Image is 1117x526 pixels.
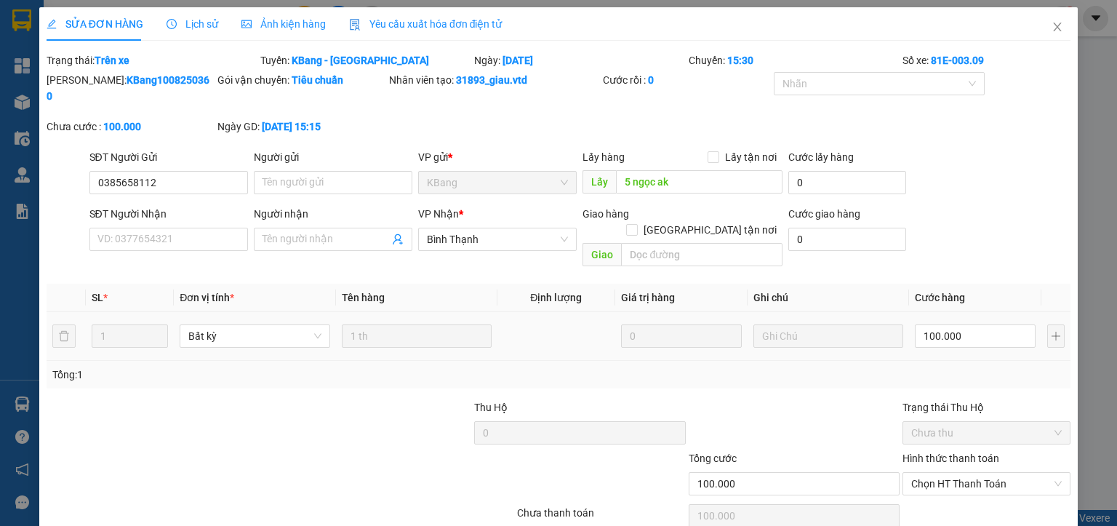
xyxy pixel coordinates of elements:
[52,324,76,348] button: delete
[689,453,737,464] span: Tổng cước
[788,151,854,163] label: Cước lấy hàng
[292,55,429,66] b: KBang - [GEOGRAPHIC_DATA]
[52,367,432,383] div: Tổng: 1
[95,55,129,66] b: Trên xe
[89,149,248,165] div: SĐT Người Gửi
[687,52,901,68] div: Chuyến:
[342,324,492,348] input: VD: Bàn, Ghế
[902,453,999,464] label: Hình thức thanh toán
[648,74,654,86] b: 0
[616,170,782,194] input: Dọc đường
[103,121,141,132] b: 100.000
[392,234,404,245] span: user-add
[911,422,1062,444] span: Chưa thu
[727,55,753,66] b: 15:30
[473,52,686,68] div: Ngày:
[503,55,533,66] b: [DATE]
[915,292,965,303] span: Cước hàng
[167,18,218,30] span: Lịch sử
[582,170,616,194] span: Lấy
[748,284,909,312] th: Ghi chú
[582,243,621,266] span: Giao
[621,243,782,266] input: Dọc đường
[1047,324,1065,348] button: plus
[45,52,259,68] div: Trạng thái:
[902,399,1070,415] div: Trạng thái Thu Hộ
[603,72,771,88] div: Cước rồi :
[167,19,177,29] span: clock-circle
[901,52,1072,68] div: Số xe:
[188,325,321,347] span: Bất kỳ
[931,55,984,66] b: 81E-003.09
[259,52,473,68] div: Tuyến:
[342,292,385,303] span: Tên hàng
[788,228,906,251] input: Cước giao hàng
[349,19,361,31] img: icon
[262,121,321,132] b: [DATE] 15:15
[456,74,527,86] b: 31893_giau.vtd
[788,208,860,220] label: Cước giao hàng
[180,292,234,303] span: Đơn vị tính
[89,206,248,222] div: SĐT Người Nhận
[254,149,412,165] div: Người gửi
[582,151,625,163] span: Lấy hàng
[621,324,742,348] input: 0
[621,292,675,303] span: Giá trị hàng
[92,292,103,303] span: SL
[911,473,1062,495] span: Chọn HT Thanh Toán
[753,324,903,348] input: Ghi Chú
[788,171,906,194] input: Cước lấy hàng
[418,208,459,220] span: VP Nhận
[47,74,209,102] b: KBang1008250360
[427,172,568,194] span: KBang
[241,18,326,30] span: Ảnh kiện hàng
[47,119,215,135] div: Chưa cước :
[719,149,782,165] span: Lấy tận nơi
[1037,7,1078,48] button: Close
[349,18,503,30] span: Yêu cầu xuất hóa đơn điện tử
[217,72,385,88] div: Gói vận chuyển:
[427,228,568,250] span: Bình Thạnh
[217,119,385,135] div: Ngày GD:
[47,18,143,30] span: SỬA ĐƠN HÀNG
[582,208,629,220] span: Giao hàng
[389,72,600,88] div: Nhân viên tạo:
[241,19,252,29] span: picture
[47,19,57,29] span: edit
[47,72,215,104] div: [PERSON_NAME]:
[530,292,582,303] span: Định lượng
[418,149,577,165] div: VP gửi
[1052,21,1063,33] span: close
[474,402,508,413] span: Thu Hộ
[254,206,412,222] div: Người nhận
[638,222,782,238] span: [GEOGRAPHIC_DATA] tận nơi
[292,74,343,86] b: Tiêu chuẩn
